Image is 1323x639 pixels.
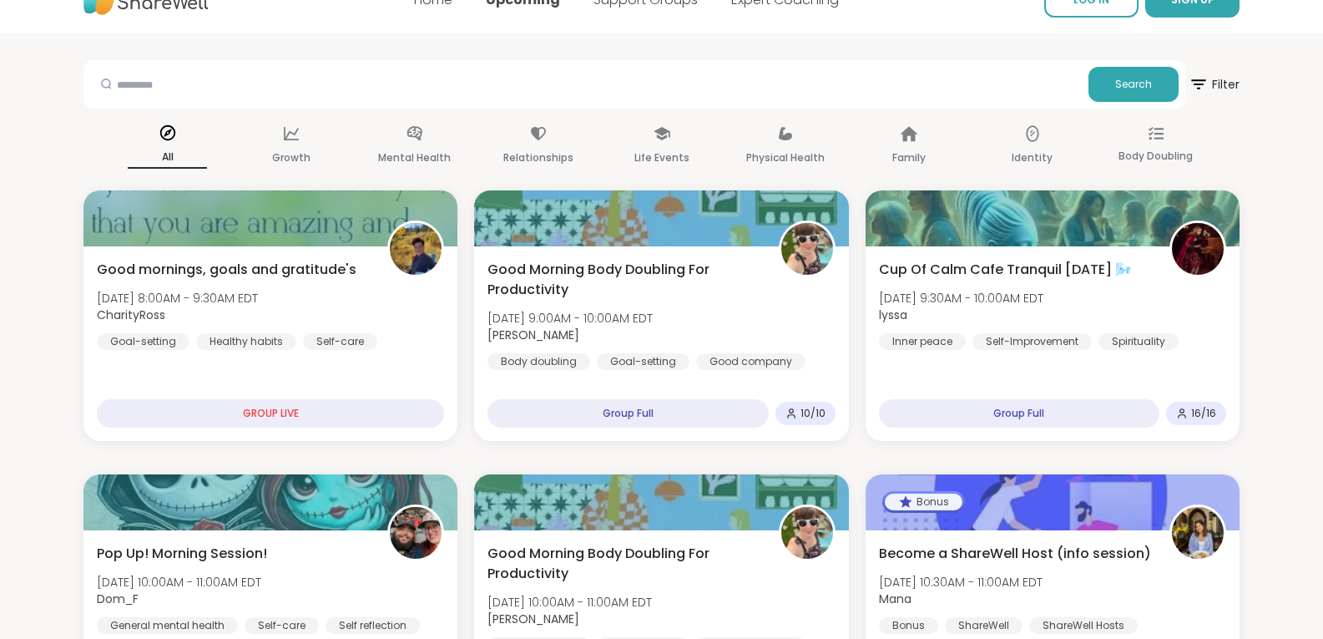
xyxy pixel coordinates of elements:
button: Search [1088,67,1179,102]
span: Good Morning Body Doubling For Productivity [487,260,760,300]
img: lyssa [1172,223,1224,275]
p: Life Events [634,148,689,168]
div: Self reflection [326,617,420,634]
span: Cup Of Calm Cafe Tranquil [DATE] 🌬️ [879,260,1132,280]
p: Relationships [503,148,573,168]
div: Self-care [303,333,377,350]
span: 16 / 16 [1191,407,1216,420]
span: Become a ShareWell Host (info session) [879,544,1151,564]
img: Adrienne_QueenOfTheDawn [781,507,833,559]
div: Group Full [487,399,768,428]
span: Good mornings, goals and gratitude's [97,260,356,280]
span: [DATE] 9:00AM - 10:00AM EDT [487,310,653,327]
div: Bonus [885,494,962,510]
div: Goal-setting [97,333,189,350]
div: Good company [696,353,805,370]
img: Dom_F [390,507,442,559]
div: ShareWell [945,617,1023,634]
b: Dom_F [97,591,139,607]
p: Body Doubling [1118,146,1193,166]
div: Inner peace [879,333,966,350]
b: CharityRoss [97,307,165,323]
span: [DATE] 10:00AM - 11:00AM EDT [97,574,261,591]
p: Identity [1012,148,1053,168]
div: ShareWell Hosts [1029,617,1138,634]
span: [DATE] 10:00AM - 11:00AM EDT [487,594,652,611]
img: Adrienne_QueenOfTheDawn [781,223,833,275]
img: Mana [1172,507,1224,559]
span: [DATE] 8:00AM - 9:30AM EDT [97,290,258,307]
span: [DATE] 9:30AM - 10:00AM EDT [879,290,1043,307]
div: Self-Improvement [972,333,1092,350]
div: Group Full [879,399,1159,428]
div: General mental health [97,617,238,634]
b: Mana [879,591,911,607]
img: CharityRoss [390,223,442,275]
span: Filter [1189,64,1240,104]
div: Bonus [879,617,938,634]
p: Mental Health [378,148,451,168]
div: Body doubling [487,353,590,370]
p: Physical Health [746,148,825,168]
div: GROUP LIVE [97,399,444,428]
p: Family [892,148,926,168]
b: [PERSON_NAME] [487,611,579,627]
button: Filter [1189,60,1240,109]
span: Search [1115,77,1152,92]
span: Pop Up! Morning Session! [97,544,267,564]
p: Growth [272,148,311,168]
p: All [128,147,207,169]
b: [PERSON_NAME] [487,327,579,343]
div: Goal-setting [597,353,689,370]
div: Self-care [245,617,319,634]
div: Spirituality [1098,333,1179,350]
b: lyssa [879,307,907,323]
span: Good Morning Body Doubling For Productivity [487,544,760,584]
span: 10 / 10 [800,407,826,420]
div: Healthy habits [196,333,296,350]
span: [DATE] 10:30AM - 11:00AM EDT [879,574,1043,591]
